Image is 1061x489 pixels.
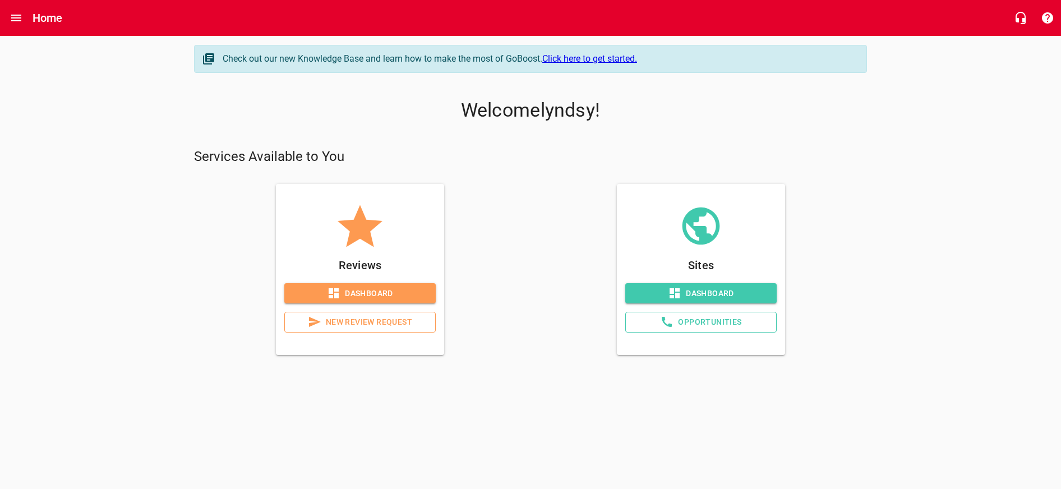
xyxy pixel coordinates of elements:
[625,256,777,274] p: Sites
[33,9,63,27] h6: Home
[634,287,768,301] span: Dashboard
[284,256,436,274] p: Reviews
[635,315,767,329] span: Opportunities
[542,53,637,64] a: Click here to get started.
[223,52,855,66] div: Check out our new Knowledge Base and learn how to make the most of GoBoost.
[194,99,867,122] p: Welcome lyndsy !
[3,4,30,31] button: Open drawer
[284,283,436,304] a: Dashboard
[294,315,426,329] span: New Review Request
[293,287,427,301] span: Dashboard
[194,148,867,166] p: Services Available to You
[625,283,777,304] a: Dashboard
[625,312,777,333] a: Opportunities
[1034,4,1061,31] button: Support Portal
[1007,4,1034,31] button: Live Chat
[284,312,436,333] a: New Review Request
